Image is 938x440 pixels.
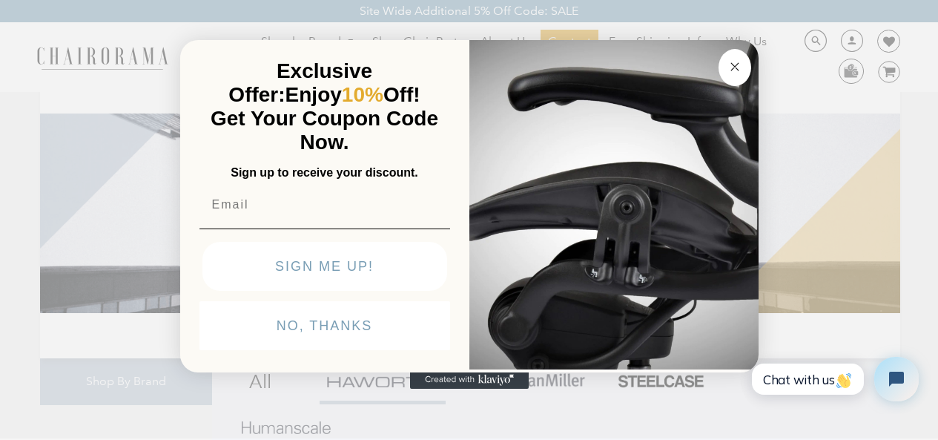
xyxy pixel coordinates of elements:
iframe: Tidio Chat [740,344,931,414]
input: Email [199,190,450,220]
img: 92d77583-a095-41f6-84e7-858462e0427a.jpeg [469,37,759,370]
button: SIGN ME UP! [202,242,447,291]
img: underline [199,229,450,229]
a: Created with Klaviyo - opens in a new tab [410,371,529,389]
span: Enjoy Off! [285,83,420,106]
button: Close dialog [719,49,751,86]
span: Sign up to receive your discount. [231,166,417,179]
span: Exclusive Offer: [228,59,372,106]
button: NO, THANKS [199,301,450,350]
span: 10% [342,83,383,106]
span: Get Your Coupon Code Now. [211,107,438,154]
